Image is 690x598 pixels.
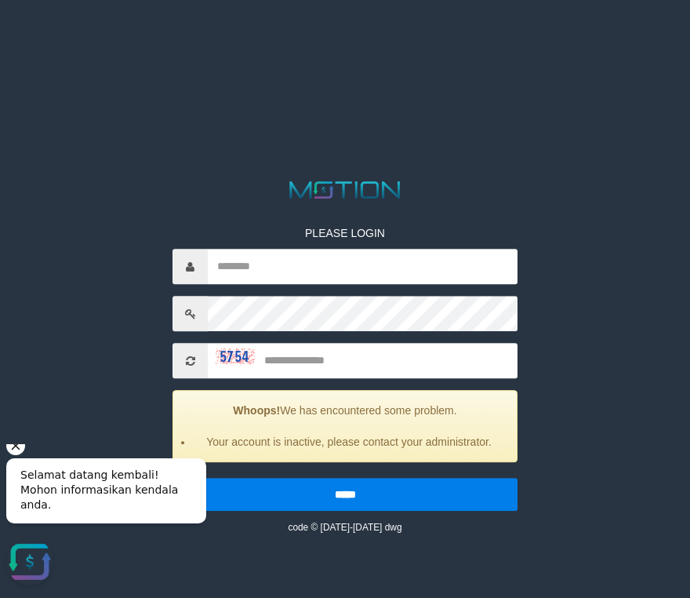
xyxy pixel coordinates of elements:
[172,391,517,463] div: We has encountered some problem.
[193,435,505,450] li: Your account is inactive, please contact your administrator.
[233,405,280,418] strong: Whoops!
[20,24,178,67] span: Selamat datang kembali! Mohon informasikan kendala anda.
[172,226,517,242] p: PLEASE LOGIN
[6,94,53,141] button: Open LiveChat chat widget
[285,178,405,202] img: MOTION_logo.png
[216,348,255,364] img: captcha
[288,523,401,534] small: code © [DATE]-[DATE] dwg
